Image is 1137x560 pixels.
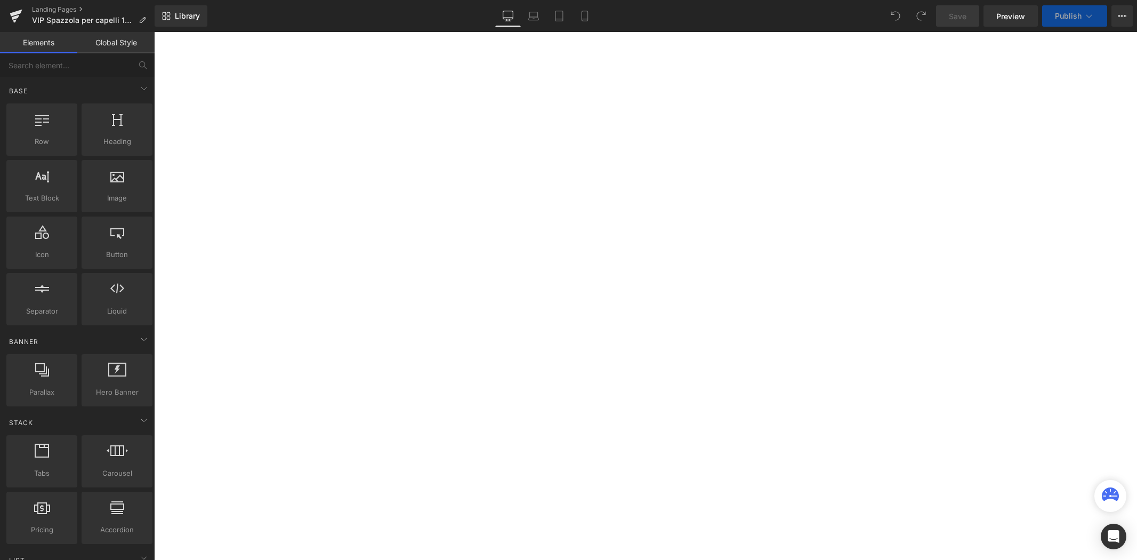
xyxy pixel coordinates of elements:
[85,468,149,479] span: Carousel
[572,5,598,27] a: Mobile
[10,468,74,479] span: Tabs
[85,524,149,535] span: Accordion
[85,193,149,204] span: Image
[1042,5,1107,27] button: Publish
[32,5,155,14] a: Landing Pages
[10,136,74,147] span: Row
[1055,12,1082,20] span: Publish
[10,306,74,317] span: Separator
[10,524,74,535] span: Pricing
[1101,524,1126,549] div: Open Intercom Messenger
[546,5,572,27] a: Tablet
[85,306,149,317] span: Liquid
[85,136,149,147] span: Heading
[910,5,932,27] button: Redo
[85,249,149,260] span: Button
[10,193,74,204] span: Text Block
[996,11,1025,22] span: Preview
[10,387,74,398] span: Parallax
[885,5,906,27] button: Undo
[521,5,546,27] a: Laptop
[8,337,39,347] span: Banner
[85,387,149,398] span: Hero Banner
[10,249,74,260] span: Icon
[983,5,1038,27] a: Preview
[175,11,200,21] span: Library
[32,16,134,25] span: VIP Spazzola per capelli 10 2025
[155,5,207,27] a: New Library
[8,418,34,428] span: Stack
[1111,5,1133,27] button: More
[77,32,155,53] a: Global Style
[949,11,966,22] span: Save
[8,86,29,96] span: Base
[495,5,521,27] a: Desktop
